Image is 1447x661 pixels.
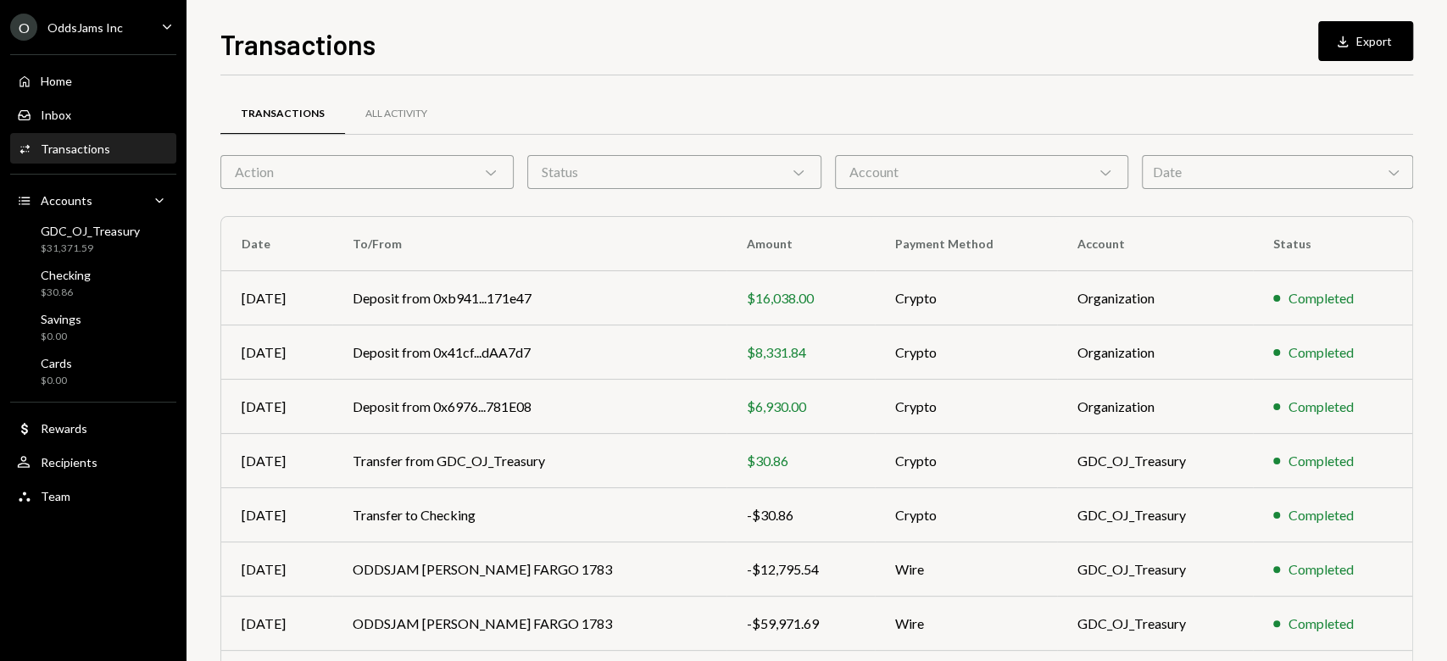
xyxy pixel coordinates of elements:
[221,217,332,271] th: Date
[10,480,176,511] a: Team
[41,142,110,156] div: Transactions
[10,99,176,130] a: Inbox
[10,263,176,303] a: Checking$30.86
[835,155,1128,189] div: Account
[1142,155,1413,189] div: Date
[220,27,376,61] h1: Transactions
[1288,288,1354,308] div: Completed
[332,542,726,597] td: ODDSJAM [PERSON_NAME] FARGO 1783
[875,597,1057,651] td: Wire
[1288,559,1354,580] div: Completed
[1057,434,1253,488] td: GDC_OJ_Treasury
[41,374,72,388] div: $0.00
[332,380,726,434] td: Deposit from 0x6976...781E08
[875,217,1057,271] th: Payment Method
[1288,342,1354,363] div: Completed
[875,542,1057,597] td: Wire
[41,356,72,370] div: Cards
[10,413,176,443] a: Rewards
[10,185,176,215] a: Accounts
[242,342,312,363] div: [DATE]
[747,342,854,363] div: $8,331.84
[242,397,312,417] div: [DATE]
[1057,325,1253,380] td: Organization
[527,155,821,189] div: Status
[10,65,176,96] a: Home
[345,92,448,136] a: All Activity
[747,451,854,471] div: $30.86
[242,288,312,308] div: [DATE]
[747,397,854,417] div: $6,930.00
[41,330,81,344] div: $0.00
[10,133,176,164] a: Transactions
[1288,505,1354,525] div: Completed
[875,380,1057,434] td: Crypto
[332,325,726,380] td: Deposit from 0x41cf...dAA7d7
[241,107,325,121] div: Transactions
[242,451,312,471] div: [DATE]
[332,217,726,271] th: To/From
[242,559,312,580] div: [DATE]
[10,351,176,392] a: Cards$0.00
[242,614,312,634] div: [DATE]
[1057,271,1253,325] td: Organization
[41,242,140,256] div: $31,371.59
[41,268,91,282] div: Checking
[41,489,70,503] div: Team
[41,224,140,238] div: GDC_OJ_Treasury
[332,271,726,325] td: Deposit from 0xb941...171e47
[332,434,726,488] td: Transfer from GDC_OJ_Treasury
[41,421,87,436] div: Rewards
[1288,614,1354,634] div: Completed
[747,505,854,525] div: -$30.86
[10,447,176,477] a: Recipients
[726,217,875,271] th: Amount
[41,286,91,300] div: $30.86
[1057,380,1253,434] td: Organization
[41,74,72,88] div: Home
[47,20,123,35] div: OddsJams Inc
[1253,217,1412,271] th: Status
[41,193,92,208] div: Accounts
[1057,488,1253,542] td: GDC_OJ_Treasury
[1288,451,1354,471] div: Completed
[747,614,854,634] div: -$59,971.69
[1057,542,1253,597] td: GDC_OJ_Treasury
[10,219,176,259] a: GDC_OJ_Treasury$31,371.59
[10,14,37,41] div: O
[41,312,81,326] div: Savings
[220,92,345,136] a: Transactions
[747,559,854,580] div: -$12,795.54
[1057,217,1253,271] th: Account
[875,488,1057,542] td: Crypto
[747,288,854,308] div: $16,038.00
[875,325,1057,380] td: Crypto
[10,307,176,347] a: Savings$0.00
[242,505,312,525] div: [DATE]
[220,155,514,189] div: Action
[332,488,726,542] td: Transfer to Checking
[1288,397,1354,417] div: Completed
[41,455,97,469] div: Recipients
[1318,21,1413,61] button: Export
[332,597,726,651] td: ODDSJAM [PERSON_NAME] FARGO 1783
[1057,597,1253,651] td: GDC_OJ_Treasury
[875,434,1057,488] td: Crypto
[41,108,71,122] div: Inbox
[365,107,427,121] div: All Activity
[875,271,1057,325] td: Crypto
